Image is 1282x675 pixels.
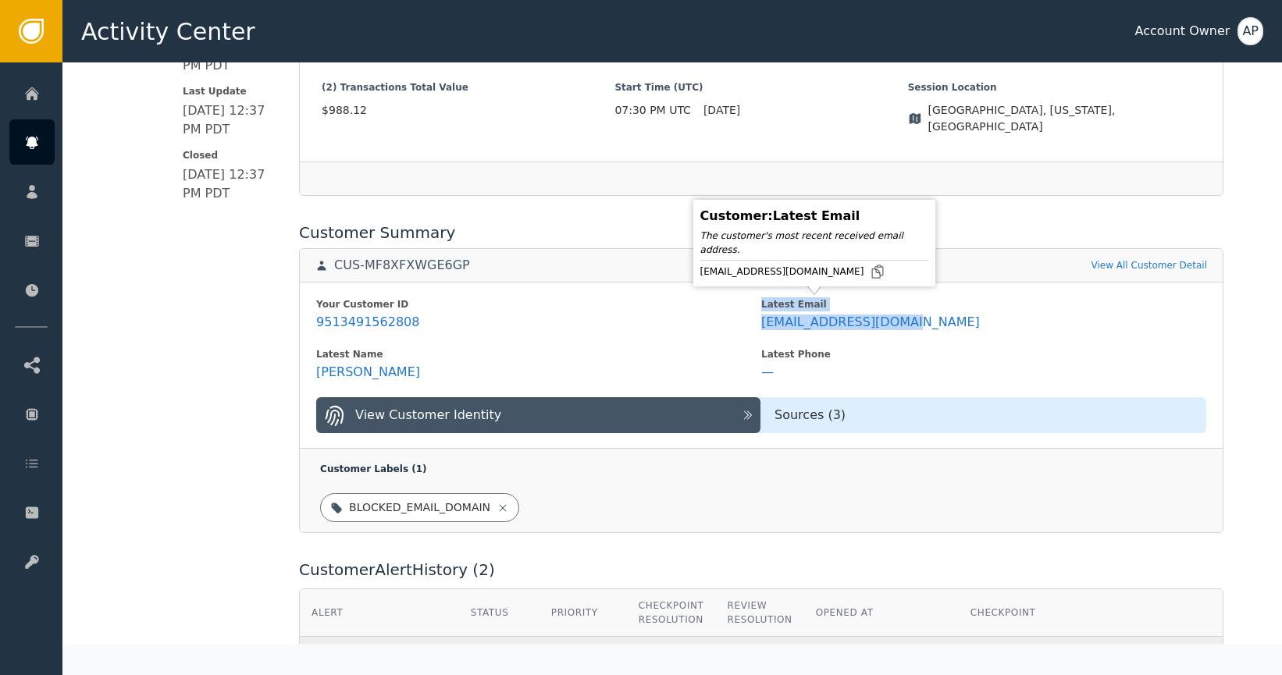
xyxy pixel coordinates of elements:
div: Customer Alert History ( 2 ) [299,558,1223,581]
span: 07:30 PM UTC [614,102,691,119]
a: View All Customer Detail [1091,258,1207,272]
th: Checkpoint [959,589,1136,637]
div: Customer Summary [299,221,1223,244]
div: [EMAIL_ADDRESS][DOMAIN_NAME] [700,264,928,279]
div: Sources ( 3 ) [760,406,1206,425]
th: Priority [540,589,627,637]
th: Status [459,589,540,637]
span: Last Update [183,84,277,98]
span: Start Time (UTC) [614,80,907,94]
div: Latest Name [316,347,761,361]
span: (2) Transactions Total Value [322,80,614,94]
span: Session Location [908,80,1201,94]
div: [EMAIL_ADDRESS][DOMAIN_NAME] [761,314,980,330]
th: Opened At [804,589,959,637]
div: [PERSON_NAME] [316,364,420,380]
div: Customer : Latest Email [700,207,928,226]
div: 9513491562808 [316,314,419,330]
span: [DATE] [703,102,740,119]
div: CUS-MF8XFXWGE6GP [334,258,470,273]
th: Checkpoint Resolution [627,589,716,637]
button: View Customer Identity [316,397,760,433]
span: Customer Labels ( 1 ) [320,464,426,474]
span: $988.12 [322,102,614,119]
div: Account Owner [1134,22,1230,41]
div: View Customer Identity [355,406,501,425]
button: AP [1237,17,1263,45]
th: Alert [300,589,459,637]
span: Closed [183,148,277,162]
div: Your Customer ID [316,297,761,311]
div: Latest Phone [761,347,1206,361]
div: Latest Email [761,297,1206,311]
div: BLOCKED_EMAIL_DOMAIN [349,499,490,516]
span: Activity Center [81,14,255,49]
span: [GEOGRAPHIC_DATA], [US_STATE], [GEOGRAPHIC_DATA] [928,102,1201,135]
div: [DATE] 12:37 PM PDT [183,101,277,139]
div: [DATE] 12:37 PM PDT [183,165,277,203]
div: — [761,364,774,380]
th: Review Resolution [716,589,804,637]
div: The customer's most recent received email address. [700,229,928,257]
